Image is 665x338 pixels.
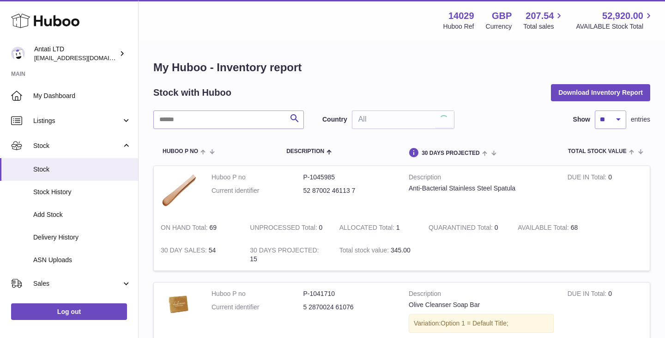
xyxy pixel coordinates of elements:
[243,216,332,239] td: 0
[11,303,127,320] a: Log out
[561,166,650,216] td: 0
[163,148,198,154] span: Huboo P no
[409,289,554,301] strong: Description
[391,246,411,254] span: 345.00
[526,10,554,22] span: 207.54
[154,239,243,270] td: 54
[429,224,495,234] strong: QUARANTINED Total
[11,47,25,61] img: toufic@antatiskin.com
[576,10,654,31] a: 52,920.00 AVAILABLE Stock Total
[161,224,210,234] strong: ON HAND Total
[568,148,627,154] span: Total stock value
[551,84,650,101] button: Download Inventory Report
[212,303,303,312] dt: Current identifier
[243,239,332,270] td: 15
[34,54,136,61] span: [EMAIL_ADDRESS][DOMAIN_NAME]
[212,289,303,298] dt: Huboo P no
[33,279,121,288] span: Sales
[154,216,243,239] td: 69
[33,256,131,264] span: ASN Uploads
[495,224,498,231] span: 0
[33,92,131,100] span: My Dashboard
[511,216,600,239] td: 68
[576,22,654,31] span: AVAILABLE Stock Total
[153,86,231,99] h2: Stock with Huboo
[339,224,396,234] strong: ALLOCATED Total
[441,320,508,327] span: Option 1 = Default Title;
[33,141,121,150] span: Stock
[602,10,643,22] span: 52,920.00
[34,45,117,62] div: Antati LTD
[568,173,608,183] strong: DUE IN Total
[443,22,474,31] div: Huboo Ref
[33,117,121,125] span: Listings
[448,10,474,22] strong: 14029
[250,246,319,256] strong: 30 DAYS PROJECTED
[212,173,303,182] dt: Huboo P no
[153,60,650,75] h1: My Huboo - Inventory report
[523,22,564,31] span: Total sales
[33,188,131,197] span: Stock History
[303,303,395,312] dd: 5 2870024 61076
[339,246,391,256] strong: Total stock value
[286,148,324,154] span: Description
[303,173,395,182] dd: P-1045985
[486,22,512,31] div: Currency
[409,301,554,309] div: Olive Cleanser Soap Bar
[322,115,347,124] label: Country
[573,115,590,124] label: Show
[422,150,480,156] span: 30 DAYS PROJECTED
[212,186,303,195] dt: Current identifier
[33,210,131,219] span: Add Stock
[518,224,570,234] strong: AVAILABLE Total
[33,233,131,242] span: Delivery History
[523,10,564,31] a: 207.54 Total sales
[161,289,198,320] img: product image
[631,115,650,124] span: entries
[332,216,422,239] td: 1
[161,246,209,256] strong: 30 DAY SALES
[161,173,198,208] img: product image
[568,290,608,300] strong: DUE IN Total
[250,224,319,234] strong: UNPROCESSED Total
[492,10,512,22] strong: GBP
[409,314,554,333] div: Variation:
[409,173,554,184] strong: Description
[303,289,395,298] dd: P-1041710
[409,184,554,193] div: Anti-Bacterial Stainless Steel Spatula
[33,165,131,174] span: Stock
[303,186,395,195] dd: 52 87002 46113 7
